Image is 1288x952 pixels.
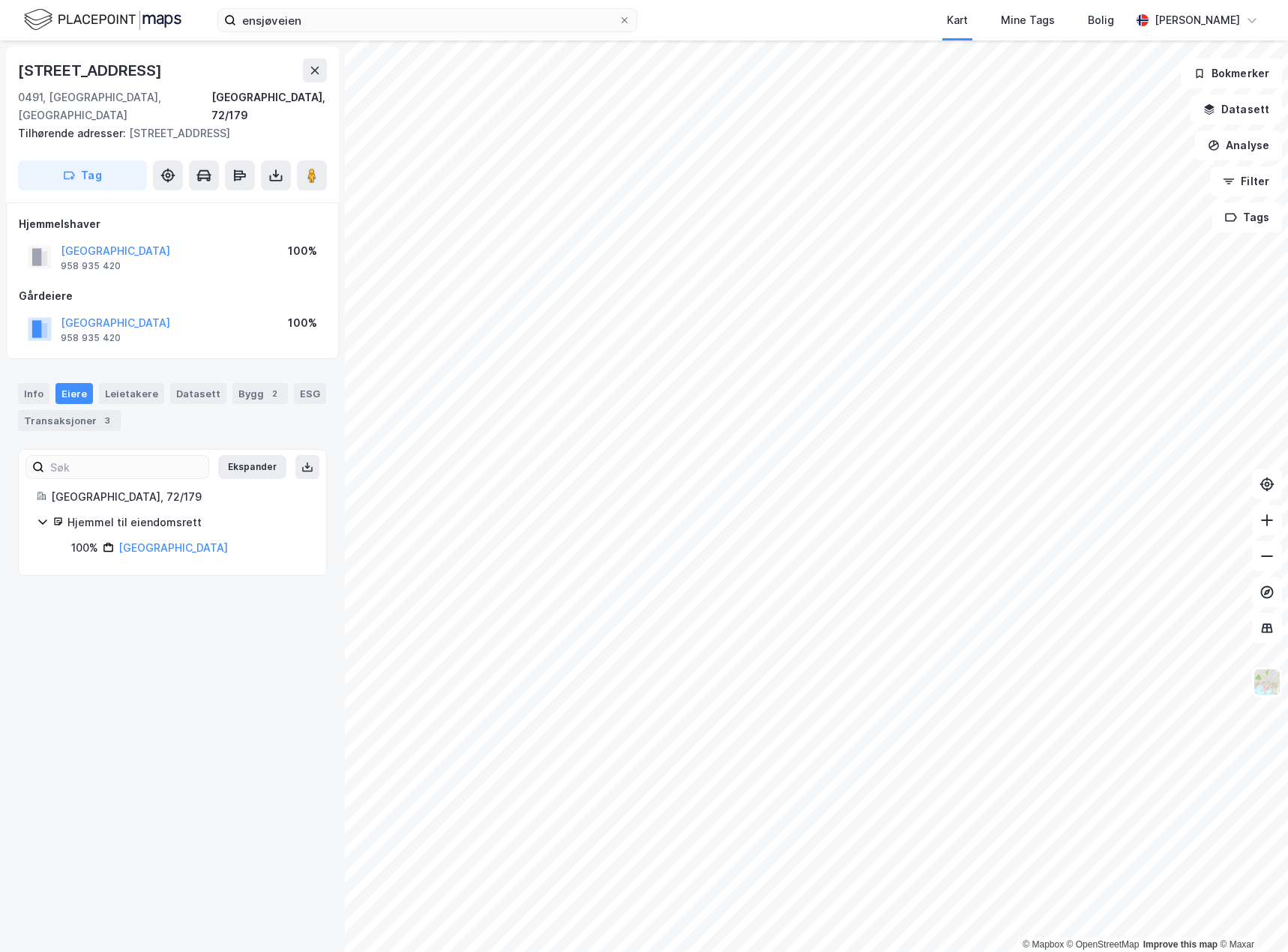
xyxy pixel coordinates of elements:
div: Eiere [55,383,93,404]
div: Kart [947,11,968,29]
div: [STREET_ADDRESS] [18,58,165,82]
a: [GEOGRAPHIC_DATA] [118,541,228,554]
div: [PERSON_NAME] [1155,11,1240,29]
input: Søk [44,456,208,478]
div: Datasett [170,383,226,404]
div: 3 [100,413,115,428]
button: Datasett [1191,94,1282,124]
img: logo.f888ab2527a4732fd821a326f86c7f29.svg [24,7,181,33]
input: Søk på adresse, matrikkel, gårdeiere, leietakere eller personer [236,9,619,31]
div: [GEOGRAPHIC_DATA], 72/179 [211,88,327,124]
div: 958 935 420 [61,260,121,272]
div: Leietakere [99,383,164,404]
div: Bygg [232,383,288,404]
div: [STREET_ADDRESS] [18,124,315,142]
img: Z [1253,668,1281,696]
span: Tilhørende adresser: [18,127,129,139]
div: 958 935 420 [61,332,121,344]
a: Improve this map [1143,939,1218,950]
div: [GEOGRAPHIC_DATA], 72/179 [51,488,308,506]
div: Transaksjoner [18,410,121,431]
div: Mine Tags [1001,11,1055,29]
div: Bolig [1088,11,1114,29]
a: OpenStreetMap [1067,939,1140,950]
button: Tags [1212,202,1282,232]
button: Filter [1210,166,1282,196]
div: Hjemmelshaver [19,215,326,233]
iframe: Chat Widget [1213,880,1288,952]
div: 100% [288,314,317,332]
button: Tag [18,160,147,190]
div: Info [18,383,49,404]
div: 100% [288,242,317,260]
div: Hjemmel til eiendomsrett [67,513,308,531]
div: 2 [267,386,282,401]
button: Bokmerker [1181,58,1282,88]
div: Gårdeiere [19,287,326,305]
button: Ekspander [218,455,286,479]
div: ESG [294,383,326,404]
button: Analyse [1195,130,1282,160]
div: 0491, [GEOGRAPHIC_DATA], [GEOGRAPHIC_DATA] [18,88,211,124]
div: 100% [71,539,98,557]
a: Mapbox [1023,939,1064,950]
